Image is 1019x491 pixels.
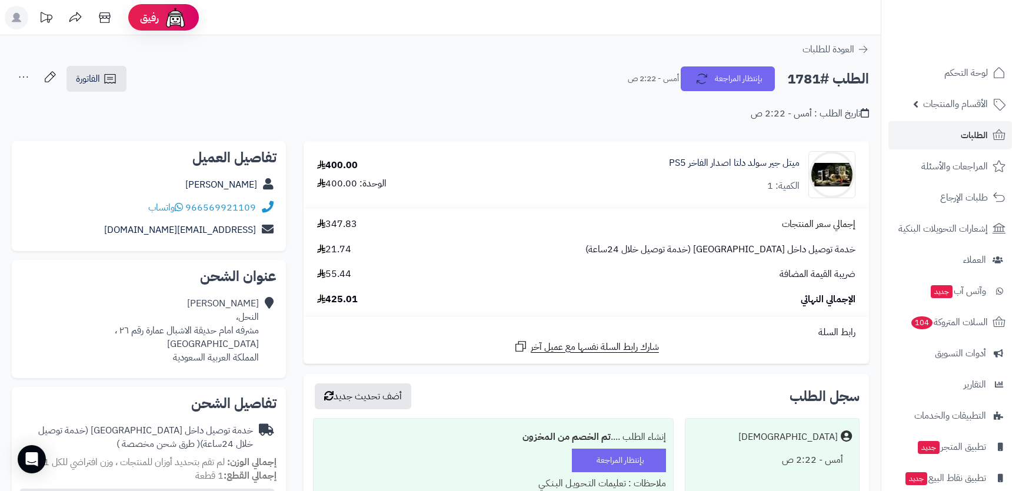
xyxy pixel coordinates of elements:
[910,314,988,330] span: السلات المتروكة
[681,66,775,91] button: بإنتظار المراجعة
[514,339,659,354] a: شارك رابط السلة نفسها مع عميل آخر
[21,151,277,165] h2: تفاصيل العميل
[317,293,358,306] span: 425.01
[911,316,933,330] span: 104
[917,439,986,455] span: تطبيق المتجر
[801,293,855,306] span: الإجمالي النهائي
[964,376,986,393] span: التقارير
[751,107,869,121] div: تاريخ الطلب : أمس - 2:22 ص
[888,339,1012,368] a: أدوات التسويق
[930,283,986,299] span: وآتس آب
[923,96,988,112] span: الأقسام والمنتجات
[185,178,257,192] a: [PERSON_NAME]
[315,383,411,409] button: أضف تحديث جديد
[935,345,986,362] span: أدوات التسويق
[961,127,988,143] span: الطلبات
[18,445,46,473] div: Open Intercom Messenger
[898,221,988,237] span: إشعارات التحويلات البنكية
[628,73,679,85] small: أمس - 2:22 ص
[227,455,277,469] strong: إجمالي الوزن:
[944,65,988,81] span: لوحة التحكم
[321,426,666,449] div: إنشاء الطلب ....
[963,252,986,268] span: العملاء
[888,370,1012,399] a: التقارير
[782,218,855,231] span: إجمالي سعر المنتجات
[802,42,869,56] a: العودة للطلبات
[914,408,986,424] span: التطبيقات والخدمات
[140,11,159,25] span: رفيق
[888,246,1012,274] a: العملاء
[164,6,187,29] img: ai-face.png
[66,66,126,92] a: الفاتورة
[317,159,358,172] div: 400.00
[888,121,1012,149] a: الطلبات
[21,424,253,451] div: خدمة توصيل داخل [GEOGRAPHIC_DATA] (خدمة توصيل خلال 24ساعة)
[931,285,953,298] span: جديد
[317,268,351,281] span: 55.44
[21,396,277,410] h2: تفاصيل الشحن
[921,158,988,175] span: المراجعات والأسئلة
[76,72,100,86] span: الفاتورة
[104,223,256,237] a: [EMAIL_ADDRESS][DOMAIN_NAME]
[918,441,940,454] span: جديد
[317,177,387,191] div: الوحدة: 400.00
[802,42,854,56] span: العودة للطلبات
[767,179,800,193] div: الكمية: 1
[21,269,277,283] h2: عنوان الشحن
[116,437,200,451] span: ( طرق شحن مخصصة )
[317,243,351,256] span: 21.74
[738,430,838,444] div: [DEMOGRAPHIC_DATA]
[522,430,611,444] b: تم الخصم من المخزون
[888,402,1012,430] a: التطبيقات والخدمات
[531,340,659,354] span: شارك رابط السلة نفسها مع عميل آخر
[185,201,256,215] a: 966569921109
[940,189,988,206] span: طلبات الإرجاع
[669,156,800,170] a: ميتل جير سولد دلتا اصدار الفاخر PS5
[148,201,183,215] a: واتساب
[317,218,357,231] span: 347.83
[905,472,927,485] span: جديد
[939,24,1008,49] img: logo-2.png
[26,455,225,469] span: لم تقم بتحديد أوزان للمنتجات ، وزن افتراضي للكل 1 كجم
[809,151,855,198] img: 1756312966-gpxkkddxkaae9bx-1718099584462-90x90.jpg
[780,268,855,281] span: ضريبة القيمة المضافة
[31,6,61,32] a: تحديثات المنصة
[572,449,666,472] div: بإنتظار المراجعة
[888,152,1012,181] a: المراجعات والأسئلة
[888,308,1012,336] a: السلات المتروكة104
[888,433,1012,461] a: تطبيق المتجرجديد
[195,469,277,483] small: 1 قطعة
[888,215,1012,243] a: إشعارات التحويلات البنكية
[888,277,1012,305] a: وآتس آبجديد
[224,469,277,483] strong: إجمالي القطع:
[21,297,259,364] div: [PERSON_NAME] النحل، مشرفه امام حديقة الاشبال عمارة رقم ٢٦ ، [GEOGRAPHIC_DATA] المملكة العربية ال...
[308,326,864,339] div: رابط السلة
[888,59,1012,87] a: لوحة التحكم
[790,389,860,403] h3: سجل الطلب
[787,67,869,91] h2: الطلب #1781
[585,243,855,256] span: خدمة توصيل داخل [GEOGRAPHIC_DATA] (خدمة توصيل خلال 24ساعة)
[888,183,1012,212] a: طلبات الإرجاع
[904,470,986,486] span: تطبيق نقاط البيع
[692,449,852,472] div: أمس - 2:22 ص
